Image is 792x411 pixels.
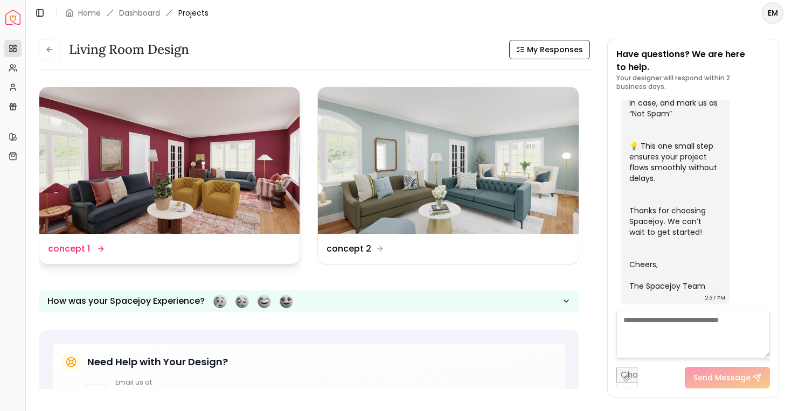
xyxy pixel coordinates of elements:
span: EM [763,3,782,23]
span: Projects [178,8,209,18]
button: My Responses [509,40,590,59]
p: Email us at [115,378,190,387]
button: How was your Spacejoy Experience?Feeling terribleFeeling badFeeling goodFeeling awesome [39,290,579,312]
dd: concept 1 [48,242,90,255]
img: Spacejoy Logo [5,10,20,25]
h5: Need Help with Your Design? [87,354,228,370]
img: concept 2 [318,87,578,234]
h3: Living Room design [69,41,189,58]
a: concept 2concept 2 [317,87,579,264]
dd: concept 2 [326,242,371,255]
a: Home [78,8,101,18]
div: 2:37 PM [705,292,725,303]
p: How was your Spacejoy Experience? [47,295,205,308]
img: concept 1 [39,87,300,234]
a: Dashboard [119,8,160,18]
p: Your designer will respond within 2 business days. [616,74,770,91]
button: EM [762,2,783,24]
p: Have questions? We are here to help. [616,48,770,74]
span: My Responses [527,44,583,55]
nav: breadcrumb [65,8,209,18]
a: concept 1concept 1 [39,87,300,264]
a: Spacejoy [5,10,20,25]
